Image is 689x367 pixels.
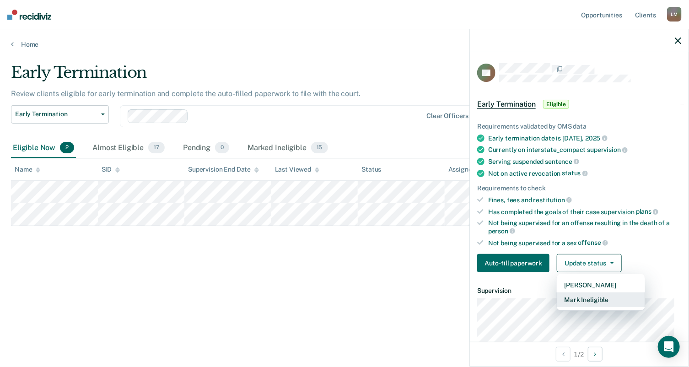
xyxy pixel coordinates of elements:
[11,40,678,49] a: Home
[658,336,680,358] div: Open Intercom Messenger
[148,142,165,154] span: 17
[477,184,681,192] div: Requirements to check
[11,89,361,98] p: Review clients eligible for early termination and complete the auto-filled paperwork to file with...
[448,166,491,173] div: Assigned to
[585,135,607,142] span: 2025
[488,134,681,142] div: Early termination date is [DATE],
[557,278,645,292] button: [PERSON_NAME]
[556,347,571,362] button: Previous Opportunity
[667,7,682,22] div: L M
[533,196,572,204] span: restitution
[488,146,681,154] div: Currently on interstate_compact
[543,100,569,109] span: Eligible
[91,138,167,158] div: Almost Eligible
[477,123,681,130] div: Requirements validated by OMS data
[11,63,528,89] div: Early Termination
[275,166,319,173] div: Last Viewed
[470,90,689,119] div: Early TerminationEligible
[426,112,468,120] div: Clear officers
[477,100,536,109] span: Early Termination
[488,208,681,216] div: Has completed the goals of their case supervision
[188,166,259,173] div: Supervision End Date
[470,342,689,366] div: 1 / 2
[361,166,381,173] div: Status
[557,254,621,272] button: Update status
[15,110,97,118] span: Early Termination
[488,239,681,247] div: Not being supervised for a sex
[311,142,328,154] span: 15
[477,254,549,272] button: Auto-fill paperwork
[15,166,40,173] div: Name
[488,169,681,178] div: Not on active revocation
[181,138,231,158] div: Pending
[557,292,645,307] button: Mark Ineligible
[578,239,608,246] span: offense
[7,10,51,20] img: Recidiviz
[477,254,553,272] a: Navigate to form link
[215,142,229,154] span: 0
[636,208,658,215] span: plans
[477,287,681,295] dt: Supervision
[488,219,681,235] div: Not being supervised for an offense resulting in the death of a
[562,169,588,177] span: status
[488,227,515,235] span: person
[588,347,603,362] button: Next Opportunity
[246,138,329,158] div: Marked Ineligible
[60,142,74,154] span: 2
[11,138,76,158] div: Eligible Now
[488,157,681,166] div: Serving suspended
[545,158,580,165] span: sentence
[488,196,681,204] div: Fines, fees and
[102,166,120,173] div: SID
[587,146,628,153] span: supervision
